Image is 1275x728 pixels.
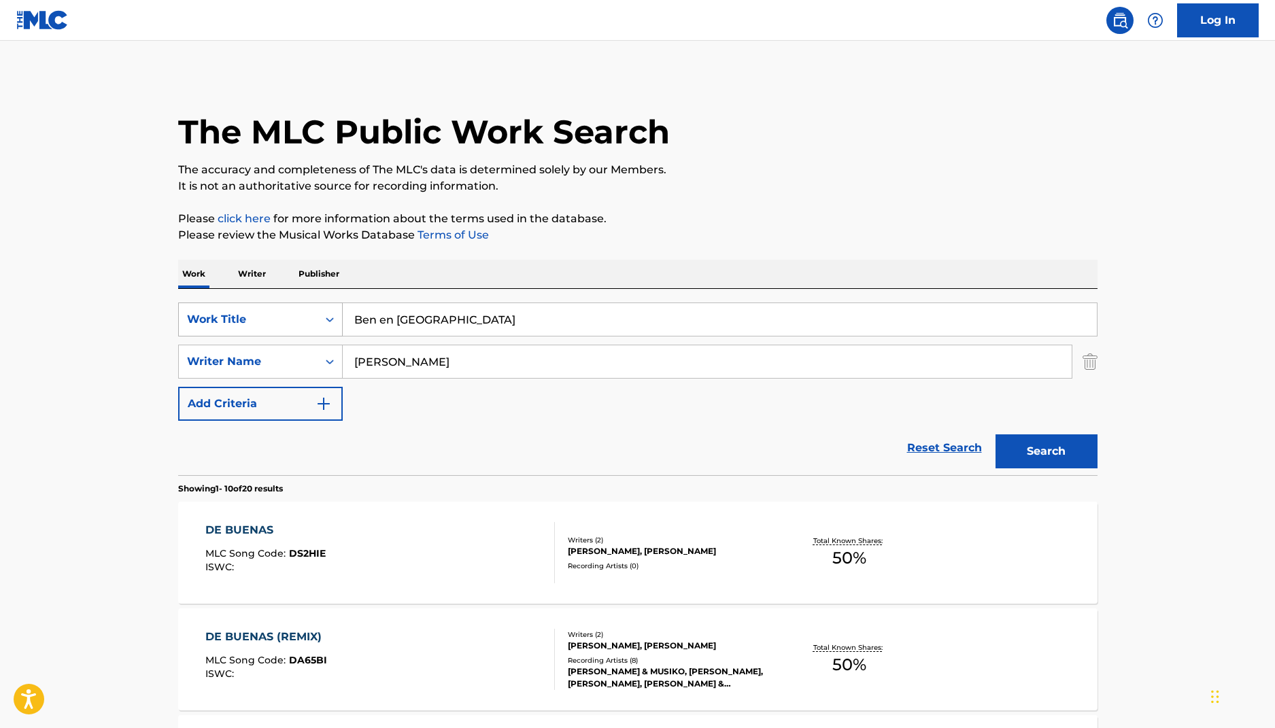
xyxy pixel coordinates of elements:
form: Search Form [178,302,1098,475]
iframe: Chat Widget [1207,663,1275,728]
img: help [1147,12,1163,29]
span: DA65BI [289,654,327,666]
div: [PERSON_NAME] & MUSIKO, [PERSON_NAME], [PERSON_NAME], [PERSON_NAME] & [PERSON_NAME] FEAT. [PERSON... [568,665,773,690]
img: MLC Logo [16,10,69,30]
img: 9d2ae6d4665cec9f34b9.svg [316,396,332,412]
div: [PERSON_NAME], [PERSON_NAME] [568,545,773,557]
a: Public Search [1106,7,1134,34]
span: ISWC : [205,561,237,573]
span: 50 % [832,546,866,570]
p: Please review the Musical Works Database [178,227,1098,243]
img: search [1112,12,1128,29]
p: Total Known Shares: [813,642,886,653]
p: Please for more information about the terms used in the database. [178,211,1098,227]
p: Total Known Shares: [813,536,886,546]
div: Writers ( 2 ) [568,535,773,545]
span: 50 % [832,653,866,677]
img: Delete Criterion [1083,345,1098,379]
button: Add Criteria [178,387,343,421]
a: Terms of Use [415,228,489,241]
span: MLC Song Code : [205,654,289,666]
div: [PERSON_NAME], [PERSON_NAME] [568,640,773,652]
a: DE BUENASMLC Song Code:DS2HIEISWC:Writers (2)[PERSON_NAME], [PERSON_NAME]Recording Artists (0)Tot... [178,502,1098,604]
p: The accuracy and completeness of The MLC's data is determined solely by our Members. [178,162,1098,178]
div: Recording Artists ( 8 ) [568,655,773,665]
div: DE BUENAS (REMIX) [205,629,328,645]
span: ISWC : [205,668,237,680]
button: Search [996,434,1098,468]
div: Widget de chat [1207,663,1275,728]
p: Writer [234,260,270,288]
a: Reset Search [900,433,989,463]
span: DS2HIE [289,547,326,559]
div: Writers ( 2 ) [568,629,773,640]
p: Showing 1 - 10 of 20 results [178,483,283,495]
p: It is not an authoritative source for recording information. [178,178,1098,194]
p: Publisher [294,260,343,288]
div: Recording Artists ( 0 ) [568,561,773,571]
div: Writer Name [187,353,309,370]
div: Arrastrar [1211,676,1219,717]
div: DE BUENAS [205,522,326,538]
span: MLC Song Code : [205,547,289,559]
h1: The MLC Public Work Search [178,111,670,152]
div: Work Title [187,311,309,328]
a: click here [218,212,271,225]
div: Help [1142,7,1169,34]
p: Work [178,260,209,288]
a: Log In [1177,3,1259,37]
a: DE BUENAS (REMIX)MLC Song Code:DA65BIISWC:Writers (2)[PERSON_NAME], [PERSON_NAME]Recording Artist... [178,608,1098,710]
